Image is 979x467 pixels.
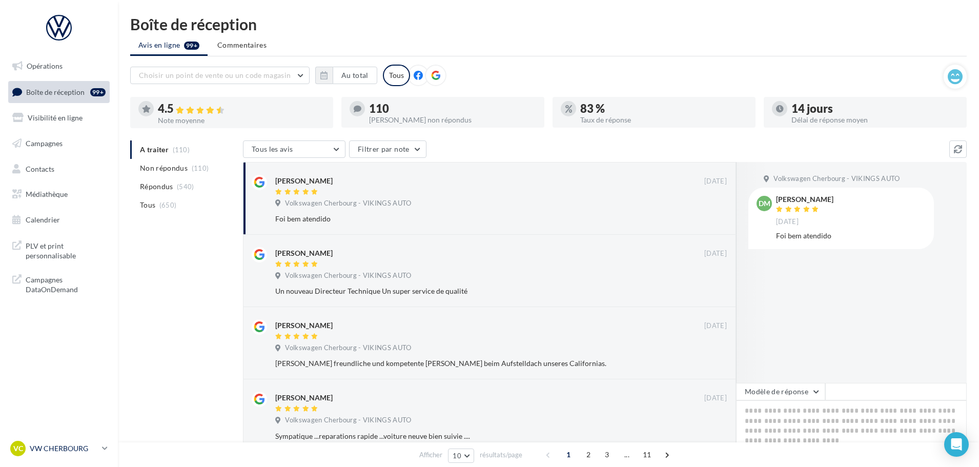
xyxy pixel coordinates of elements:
[6,184,112,205] a: Médiathèque
[776,217,799,227] span: [DATE]
[791,116,958,124] div: Délai de réponse moyen
[369,103,536,114] div: 110
[140,181,173,192] span: Répondus
[448,449,474,463] button: 10
[26,164,54,173] span: Contacts
[285,199,411,208] span: Volkswagen Cherbourg - VIKINGS AUTO
[736,383,825,400] button: Modèle de réponse
[6,209,112,231] a: Calendrier
[773,174,900,184] span: Volkswagen Cherbourg - VIKINGS AUTO
[275,248,333,258] div: [PERSON_NAME]
[759,198,770,209] span: DM
[791,103,958,114] div: 14 jours
[139,71,291,79] span: Choisir un point de vente ou un code magasin
[243,140,345,158] button: Tous les avis
[6,107,112,129] a: Visibilité en ligne
[252,145,293,153] span: Tous les avis
[580,116,747,124] div: Taux de réponse
[580,103,747,114] div: 83 %
[6,158,112,180] a: Contacts
[6,55,112,77] a: Opérations
[6,133,112,154] a: Campagnes
[275,320,333,331] div: [PERSON_NAME]
[140,200,155,210] span: Tous
[28,113,83,122] span: Visibilité en ligne
[704,394,727,403] span: [DATE]
[217,40,267,50] span: Commentaires
[704,249,727,258] span: [DATE]
[159,201,177,209] span: (650)
[704,321,727,331] span: [DATE]
[275,393,333,403] div: [PERSON_NAME]
[315,67,377,84] button: Au total
[130,67,310,84] button: Choisir un point de vente ou un code magasin
[480,450,522,460] span: résultats/page
[944,432,969,457] div: Open Intercom Messenger
[285,271,411,280] span: Volkswagen Cherbourg - VIKINGS AUTO
[26,215,60,224] span: Calendrier
[275,431,660,441] div: Sympatique ...reparations rapide ...voiture neuve bien suivie ....
[275,176,333,186] div: [PERSON_NAME]
[776,196,833,203] div: [PERSON_NAME]
[776,231,926,241] div: Foi bem atendido
[619,446,635,463] span: ...
[90,88,106,96] div: 99+
[26,139,63,148] span: Campagnes
[6,235,112,265] a: PLV et print personnalisable
[285,416,411,425] span: Volkswagen Cherbourg - VIKINGS AUTO
[26,273,106,295] span: Campagnes DataOnDemand
[560,446,577,463] span: 1
[333,67,377,84] button: Au total
[140,163,188,173] span: Non répondus
[6,81,112,103] a: Boîte de réception99+
[26,239,106,261] span: PLV et print personnalisable
[275,214,660,224] div: Foi bem atendido
[285,343,411,353] span: Volkswagen Cherbourg - VIKINGS AUTO
[349,140,426,158] button: Filtrer par note
[26,190,68,198] span: Médiathèque
[30,443,98,454] p: VW CHERBOURG
[419,450,442,460] span: Afficher
[177,182,194,191] span: (540)
[453,452,461,460] span: 10
[130,16,967,32] div: Boîte de réception
[26,87,85,96] span: Boîte de réception
[275,358,660,369] div: [PERSON_NAME] freundliche und kompetente [PERSON_NAME] beim Aufstelldach unseres Californias.
[158,117,325,124] div: Note moyenne
[275,286,660,296] div: Un nouveau Directeur Technique Un super service de qualité
[383,65,410,86] div: Tous
[6,269,112,299] a: Campagnes DataOnDemand
[599,446,615,463] span: 3
[704,177,727,186] span: [DATE]
[27,62,63,70] span: Opérations
[13,443,23,454] span: VC
[192,164,209,172] span: (110)
[639,446,656,463] span: 11
[369,116,536,124] div: [PERSON_NAME] non répondus
[8,439,110,458] a: VC VW CHERBOURG
[580,446,597,463] span: 2
[158,103,325,115] div: 4.5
